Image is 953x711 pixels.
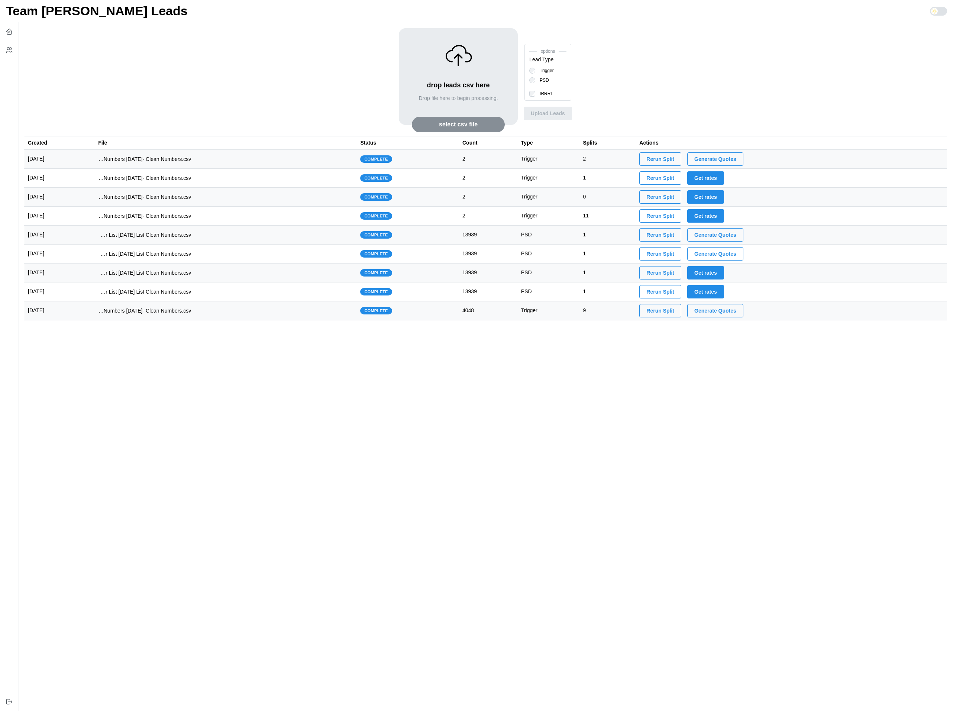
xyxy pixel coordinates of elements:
button: Rerun Split [639,171,681,185]
td: Trigger [517,188,579,207]
p: imports/[PERSON_NAME]/1754090272190-1749523138906-TU VA IRRRL Master List [DATE] List Clean Numbe... [98,250,191,258]
td: [DATE] [24,150,95,169]
button: Get rates [687,190,724,204]
td: 2 [459,207,517,226]
span: Get rates [694,266,717,279]
th: Status [356,136,459,150]
p: imports/[PERSON_NAME]/1754585532908-1754575984194-TU Master List With Numbers [DATE]- Clean Numbe... [98,174,191,182]
td: 4048 [459,301,517,320]
td: 1 [579,169,636,188]
td: 9 [579,301,636,320]
td: 2 [459,188,517,207]
label: Trigger [535,68,554,74]
button: Rerun Split [639,209,681,223]
span: Generate Quotes [694,229,736,241]
td: 13939 [459,245,517,264]
p: imports/[PERSON_NAME]/1752153944034-TU Master List With Numbers [DATE]- Clean Numbers.csv [98,307,191,314]
button: Get rates [687,266,724,279]
td: 13939 [459,226,517,245]
span: complete [364,213,388,219]
span: options [529,48,566,55]
td: 0 [579,188,636,207]
button: Rerun Split [639,190,681,204]
button: Rerun Split [639,228,681,242]
td: [DATE] [24,226,95,245]
span: Rerun Split [646,210,674,222]
span: Rerun Split [646,191,674,203]
button: Get rates [687,285,724,298]
button: Generate Quotes [687,247,743,261]
span: complete [364,251,388,257]
button: Get rates [687,209,724,223]
span: complete [364,307,388,314]
span: Rerun Split [646,304,674,317]
span: Generate Quotes [694,248,736,260]
td: 2 [579,150,636,169]
td: 11 [579,207,636,226]
button: Rerun Split [639,304,681,317]
td: 13939 [459,264,517,282]
td: 1 [579,245,636,264]
td: [DATE] [24,301,95,320]
span: select csv file [439,117,478,132]
td: PSD [517,226,579,245]
p: imports/[PERSON_NAME]/1754585622697-1754575984194-TU Master List With Numbers [DATE]- Clean Numbe... [98,155,191,163]
td: PSD [517,282,579,301]
span: Rerun Split [646,285,674,298]
td: [DATE] [24,207,95,226]
td: Trigger [517,207,579,226]
button: Generate Quotes [687,152,743,166]
td: [DATE] [24,169,95,188]
span: complete [364,175,388,181]
td: [DATE] [24,264,95,282]
span: Get rates [694,172,717,184]
td: [DATE] [24,188,95,207]
p: imports/[PERSON_NAME]/1754111891013-1749523138906-TU VA IRRRL Master List [DATE] List Clean Numbe... [98,231,191,239]
button: select csv file [412,117,505,132]
td: PSD [517,245,579,264]
td: Trigger [517,301,579,320]
span: Generate Quotes [694,304,736,317]
td: 1 [579,282,636,301]
p: imports/[PERSON_NAME]/1754087653299-1749523138906-TU VA IRRRL Master List [DATE] List Clean Numbe... [98,288,191,295]
span: Upload Leads [531,107,565,120]
td: [DATE] [24,245,95,264]
th: Count [459,136,517,150]
label: PSD [535,77,549,83]
button: Rerun Split [639,152,681,166]
th: Created [24,136,95,150]
th: Type [517,136,579,150]
span: Rerun Split [646,266,674,279]
td: 1 [579,226,636,245]
span: complete [364,288,388,295]
span: Generate Quotes [694,153,736,165]
span: complete [364,232,388,238]
button: Rerun Split [639,266,681,279]
span: Rerun Split [646,229,674,241]
td: 1 [579,264,636,282]
button: Get rates [687,171,724,185]
td: PSD [517,264,579,282]
button: Generate Quotes [687,228,743,242]
p: imports/[PERSON_NAME]/1754583949171-1754575984194-TU Master List With Numbers [DATE]- Clean Numbe... [98,193,191,201]
td: 2 [459,150,517,169]
button: Generate Quotes [687,304,743,317]
span: Get rates [694,191,717,203]
span: Rerun Split [646,248,674,260]
p: imports/[PERSON_NAME]/1754583267268-1754575984194-TU Master List With Numbers [DATE]- Clean Numbe... [98,212,191,220]
td: Trigger [517,169,579,188]
th: Splits [579,136,636,150]
span: Get rates [694,285,717,298]
button: Upload Leads [524,107,572,120]
td: 13939 [459,282,517,301]
span: Rerun Split [646,172,674,184]
span: Get rates [694,210,717,222]
td: Trigger [517,150,579,169]
th: File [94,136,356,150]
span: complete [364,194,388,200]
p: imports/[PERSON_NAME]/1754089772929-1749523138906-TU VA IRRRL Master List [DATE] List Clean Numbe... [98,269,191,277]
h1: Team [PERSON_NAME] Leads [6,3,188,19]
td: [DATE] [24,282,95,301]
label: IRRRL [535,91,553,97]
span: complete [364,156,388,162]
